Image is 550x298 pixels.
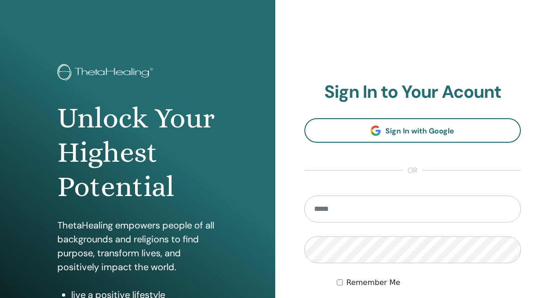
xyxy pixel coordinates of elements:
[346,277,401,288] label: Remember Me
[57,101,217,204] h1: Unlock Your Highest Potential
[337,277,521,288] div: Keep me authenticated indefinitely or until I manually logout
[304,118,521,143] a: Sign In with Google
[304,82,521,103] h2: Sign In to Your Acount
[57,218,217,274] p: ThetaHealing empowers people of all backgrounds and religions to find purpose, transform lives, a...
[385,126,454,136] span: Sign In with Google
[403,165,422,176] span: or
